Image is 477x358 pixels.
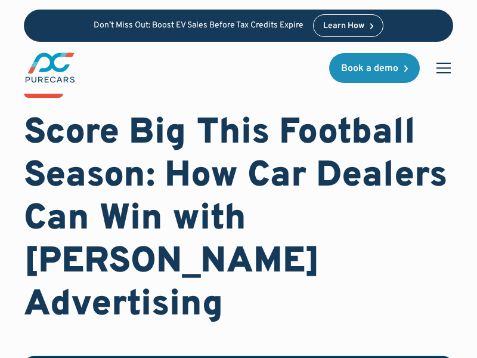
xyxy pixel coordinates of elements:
[24,51,76,84] img: purecars logo
[329,53,420,83] a: Book a demo
[341,64,398,73] div: Book a demo
[429,54,453,82] div: menu
[323,22,364,30] div: Learn How
[313,14,384,37] a: Learn How
[24,112,453,327] h1: Score Big This Football Season: How Car Dealers Can Win with [PERSON_NAME] Advertising
[94,21,303,31] p: Don’t Miss Out: Boost EV Sales Before Tax Credits Expire
[24,51,76,84] a: main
